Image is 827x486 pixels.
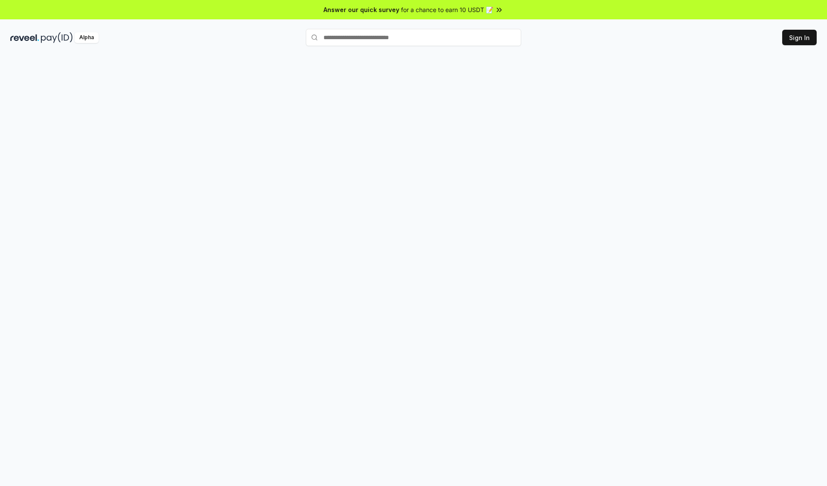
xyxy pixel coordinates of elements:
img: pay_id [41,32,73,43]
img: reveel_dark [10,32,39,43]
span: Answer our quick survey [323,5,399,14]
div: Alpha [75,32,99,43]
button: Sign In [782,30,817,45]
span: for a chance to earn 10 USDT 📝 [401,5,493,14]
